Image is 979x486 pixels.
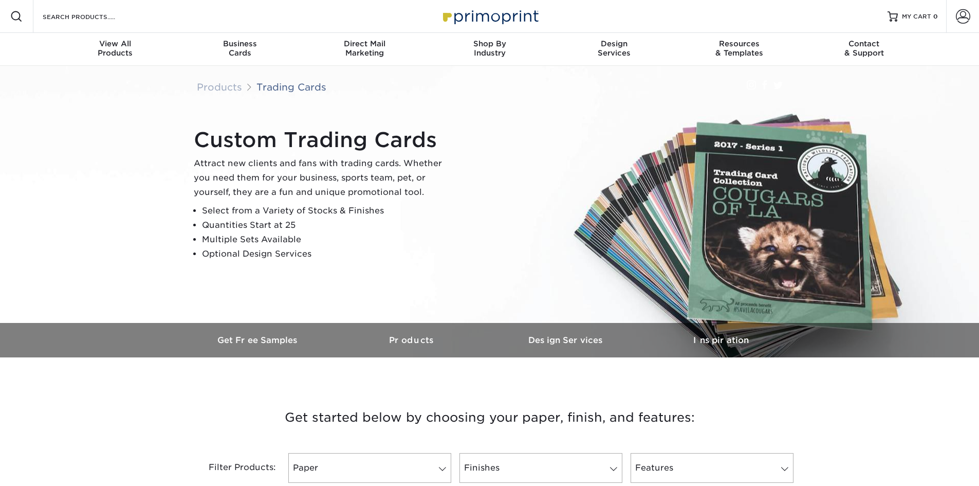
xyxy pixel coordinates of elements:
a: Shop ByIndustry [427,33,552,66]
div: Services [552,39,677,58]
a: DesignServices [552,33,677,66]
a: Products [336,323,490,357]
li: Quantities Start at 25 [202,218,451,232]
a: Design Services [490,323,644,357]
span: Design [552,39,677,48]
a: View AllProducts [53,33,178,66]
div: & Templates [677,39,802,58]
span: View All [53,39,178,48]
a: Products [197,81,242,93]
h3: Products [336,335,490,345]
a: Get Free Samples [181,323,336,357]
li: Multiple Sets Available [202,232,451,247]
a: Inspiration [644,323,798,357]
span: Direct Mail [302,39,427,48]
h3: Design Services [490,335,644,345]
a: BusinessCards [177,33,302,66]
div: Industry [427,39,552,58]
h1: Custom Trading Cards [194,128,451,152]
input: SEARCH PRODUCTS..... [42,10,142,23]
p: Attract new clients and fans with trading cards. Whether you need them for your business, sports ... [194,156,451,200]
a: Resources& Templates [677,33,802,66]
h3: Get started below by choosing your paper, finish, and features: [189,394,790,441]
span: 0 [933,13,938,20]
li: Optional Design Services [202,247,451,261]
a: Finishes [459,453,622,483]
span: Resources [677,39,802,48]
h3: Get Free Samples [181,335,336,345]
span: Business [177,39,302,48]
span: Shop By [427,39,552,48]
div: Cards [177,39,302,58]
span: Contact [802,39,927,48]
div: Products [53,39,178,58]
div: Filter Products: [181,453,284,483]
div: Marketing [302,39,427,58]
a: Trading Cards [256,81,326,93]
a: Direct MailMarketing [302,33,427,66]
img: Primoprint [438,5,541,27]
a: Paper [288,453,451,483]
span: MY CART [902,12,931,21]
a: Features [631,453,793,483]
h3: Inspiration [644,335,798,345]
div: & Support [802,39,927,58]
li: Select from a Variety of Stocks & Finishes [202,204,451,218]
a: Contact& Support [802,33,927,66]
